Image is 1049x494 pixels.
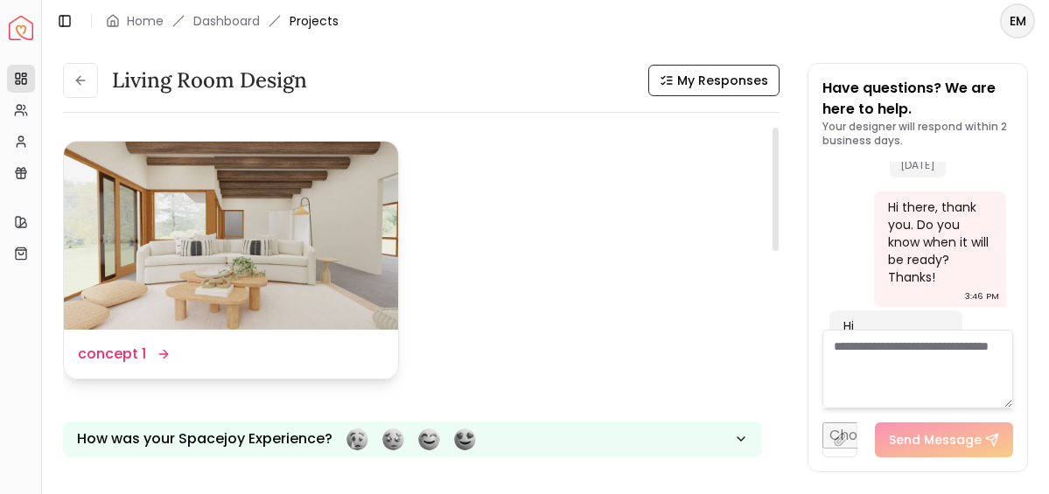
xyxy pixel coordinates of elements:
[1002,5,1033,37] span: EM
[193,12,260,30] a: Dashboard
[112,66,307,94] h3: Living Room design
[290,12,339,30] span: Projects
[965,288,999,305] div: 3:46 PM
[78,344,146,365] dd: concept 1
[843,317,944,440] div: Hi [PERSON_NAME], I have it rendering for you! Hopefully by end of day [DATE]!
[127,12,164,30] a: Home
[63,141,399,379] a: concept 1concept 1
[888,198,989,286] div: Hi there, thank you. Do you know when it will be ready? Thanks!
[77,428,332,449] p: How was your Spacejoy Experience?
[822,78,1013,120] p: Have questions? We are here to help.
[9,16,33,40] a: Spacejoy
[677,72,768,89] span: My Responses
[106,12,339,30] nav: breadcrumb
[1000,3,1035,38] button: EM
[890,152,946,177] span: [DATE]
[648,65,780,96] button: My Responses
[64,142,398,330] img: concept 1
[9,16,33,40] img: Spacejoy Logo
[822,120,1013,148] p: Your designer will respond within 2 business days.
[63,421,762,457] button: How was your Spacejoy Experience?Feeling terribleFeeling badFeeling goodFeeling awesome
